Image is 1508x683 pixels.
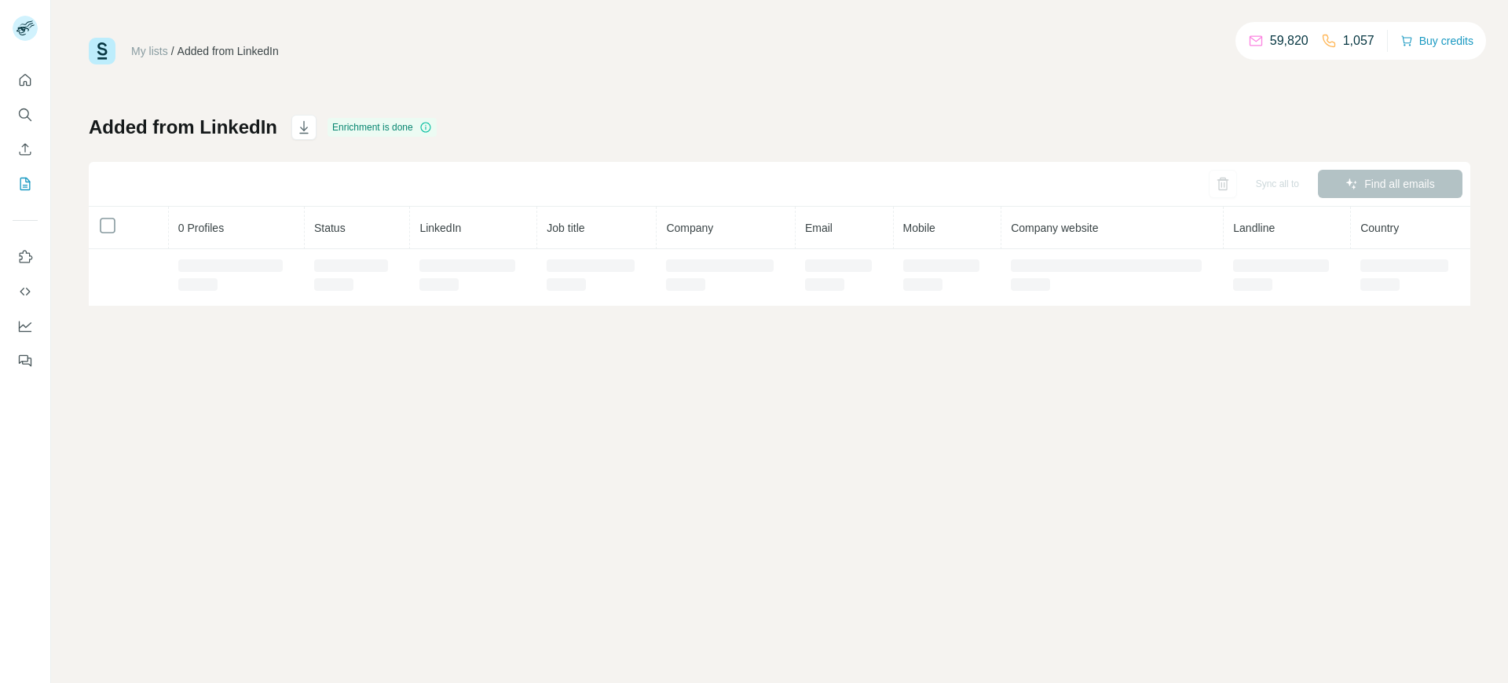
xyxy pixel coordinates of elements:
a: My lists [131,45,168,57]
span: Status [314,222,346,234]
button: Search [13,101,38,129]
button: Use Surfe on LinkedIn [13,243,38,271]
button: Quick start [13,66,38,94]
span: 0 Profiles [178,222,224,234]
span: Company [666,222,713,234]
span: Mobile [903,222,935,234]
button: Feedback [13,347,38,375]
h1: Added from LinkedIn [89,115,277,140]
span: Landline [1233,222,1275,234]
button: Dashboard [13,312,38,340]
div: Enrichment is done [328,118,437,137]
button: Use Surfe API [13,277,38,306]
li: / [171,43,174,59]
span: Email [805,222,833,234]
button: My lists [13,170,38,198]
button: Enrich CSV [13,135,38,163]
span: Job title [547,222,584,234]
p: 59,820 [1270,31,1309,50]
p: 1,057 [1343,31,1374,50]
div: Added from LinkedIn [178,43,279,59]
span: Company website [1011,222,1098,234]
span: LinkedIn [419,222,461,234]
button: Buy credits [1400,30,1473,52]
span: Country [1360,222,1399,234]
img: Surfe Logo [89,38,115,64]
